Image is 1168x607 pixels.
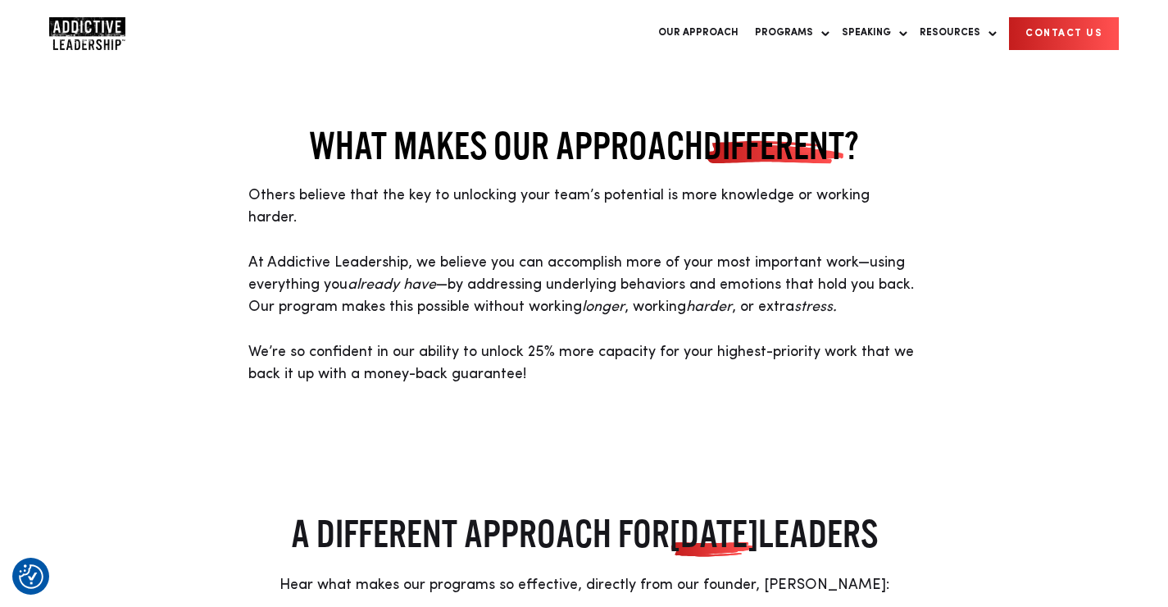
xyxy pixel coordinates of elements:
em: longer [582,299,625,314]
img: Revisit consent button [19,564,43,589]
a: Programs [747,16,829,50]
a: CONTACT US [1009,17,1119,50]
em: harder [686,299,732,314]
span: Others believe that the key to unlocking your team’s potential is more knowledge or working harder. [248,188,870,225]
span: [DATE] [670,509,758,558]
img: Company Logo [49,17,125,50]
span: Hear what makes our programs so effective, directly from our founder, [PERSON_NAME]: [280,577,889,592]
h2: A DIFFERENT APPROACH FOR LEADERS [253,509,915,558]
a: Speaking [834,16,907,50]
span: We’re so confident in our ability to unlock 25% more capacity for your highest-priority work that... [248,345,914,381]
span: At Addictive Leadership, we believe you can accomplish more of your most important work—using eve... [248,255,914,314]
span: DIFFERENT [703,123,844,168]
button: Consent Preferences [19,564,43,589]
em: already have [348,277,436,292]
a: Our Approach [650,16,747,50]
h2: WHAT MAKES OUR APPROACH ? [248,123,920,168]
a: Resources [911,16,997,50]
a: Home [49,17,148,50]
em: stress. [794,299,837,314]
